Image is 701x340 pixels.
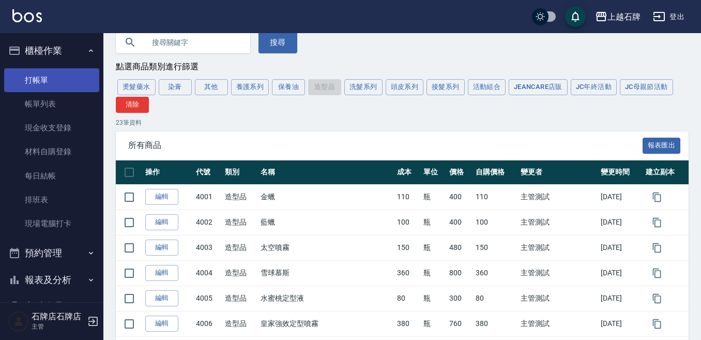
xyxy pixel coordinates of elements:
td: 360 [473,260,519,286]
th: 變更者 [518,160,598,185]
p: 23 筆資料 [116,118,689,127]
td: 400 [447,210,473,235]
a: 材料自購登錄 [4,140,99,164]
td: 4006 [193,311,222,336]
td: 造型品 [222,235,258,260]
td: 藍蠟 [258,210,395,235]
a: 現場電腦打卡 [4,212,99,235]
button: 養護系列 [231,79,269,95]
button: JeanCare店販 [509,79,568,95]
button: JC母親節活動 [620,79,673,95]
button: 客戶管理 [4,293,99,320]
a: 編輯 [145,189,178,205]
td: 4002 [193,210,222,235]
td: 480 [447,235,473,260]
td: 110 [473,184,519,210]
td: 主管測試 [518,210,598,235]
a: 報表匯出 [643,140,681,150]
td: 雪球慕斯 [258,260,395,286]
td: 主管測試 [518,311,598,336]
td: 瓶 [421,210,447,235]
th: 操作 [143,160,193,185]
td: [DATE] [598,311,644,336]
button: 燙髮藥水 [117,79,156,95]
th: 建立副本 [643,160,689,185]
a: 編輯 [145,290,178,306]
a: 排班表 [4,188,99,212]
td: 100 [473,210,519,235]
td: 400 [447,184,473,210]
button: 登出 [649,7,689,26]
td: 水蜜桃定型液 [258,286,395,311]
td: 瓶 [421,311,447,336]
button: 保養油 [272,79,305,95]
button: 清除 [116,97,149,113]
td: 800 [447,260,473,286]
td: 太空噴霧 [258,235,395,260]
button: 報表匯出 [643,138,681,154]
td: 150 [394,235,420,260]
th: 自購價格 [473,160,519,185]
a: 編輯 [145,240,178,256]
td: [DATE] [598,210,644,235]
input: 搜尋關鍵字 [145,28,242,56]
button: 櫃檯作業 [4,37,99,64]
button: 其他 [195,79,228,95]
td: 造型品 [222,210,258,235]
button: 染膏 [159,79,192,95]
button: 洗髮系列 [344,79,383,95]
td: 造型品 [222,286,258,311]
td: 瓶 [421,260,447,286]
button: 上越石牌 [591,6,645,27]
td: 瓶 [421,184,447,210]
a: 現金收支登錄 [4,116,99,140]
a: 帳單列表 [4,92,99,116]
td: 100 [394,210,420,235]
td: 380 [394,311,420,336]
td: [DATE] [598,184,644,210]
button: 頭皮系列 [386,79,424,95]
td: 80 [394,286,420,311]
div: 上越石牌 [607,10,641,23]
td: [DATE] [598,260,644,286]
th: 單位 [421,160,447,185]
button: JC年終活動 [571,79,617,95]
img: Person [8,311,29,332]
td: 主管測試 [518,184,598,210]
td: 造型品 [222,311,258,336]
td: [DATE] [598,235,644,260]
td: 4005 [193,286,222,311]
td: 主管測試 [518,260,598,286]
h5: 石牌店石牌店 [32,312,84,322]
td: 主管測試 [518,235,598,260]
td: 瓶 [421,286,447,311]
th: 價格 [447,160,473,185]
a: 編輯 [145,214,178,230]
button: 搜尋 [258,32,297,53]
div: 點選商品類別進行篩選 [116,62,689,72]
th: 變更時間 [598,160,644,185]
td: 4004 [193,260,222,286]
td: 360 [394,260,420,286]
button: 活動組合 [468,79,506,95]
a: 每日結帳 [4,164,99,188]
th: 類別 [222,160,258,185]
p: 主管 [32,322,84,331]
th: 成本 [394,160,420,185]
td: 150 [473,235,519,260]
th: 名稱 [258,160,395,185]
td: 110 [394,184,420,210]
td: 300 [447,286,473,311]
td: 造型品 [222,260,258,286]
td: 4003 [193,235,222,260]
td: 760 [447,311,473,336]
td: 金蠟 [258,184,395,210]
td: 皇家強效定型噴霧 [258,311,395,336]
th: 代號 [193,160,222,185]
td: 造型品 [222,184,258,210]
button: 報表及分析 [4,267,99,293]
a: 編輯 [145,316,178,332]
td: 主管測試 [518,286,598,311]
a: 編輯 [145,265,178,281]
span: 所有商品 [128,140,643,151]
